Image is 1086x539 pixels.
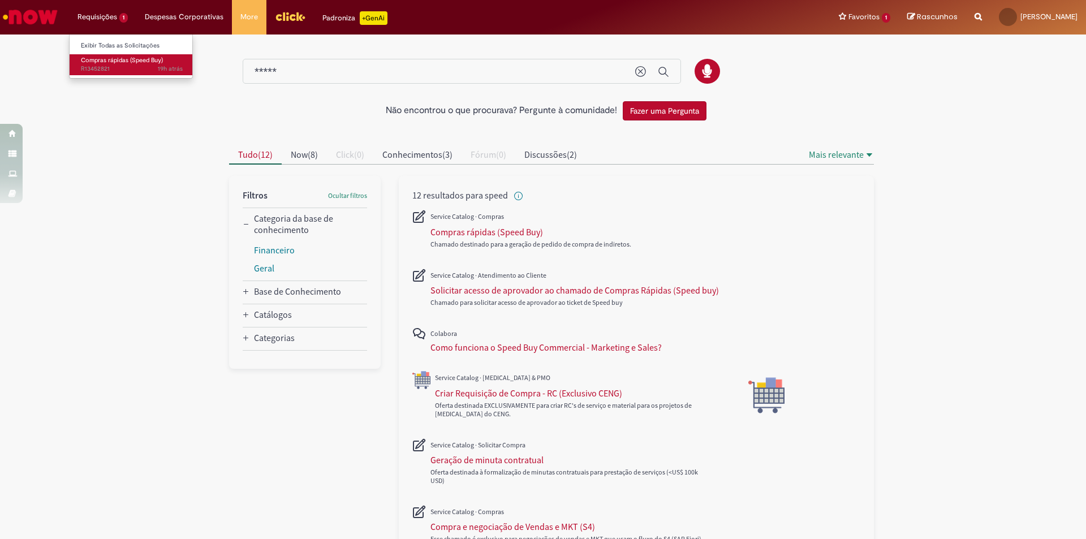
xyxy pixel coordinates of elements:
span: 19h atrás [158,64,183,73]
span: Requisições [77,11,117,23]
span: Despesas Corporativas [145,11,223,23]
p: +GenAi [360,11,387,25]
span: R13452821 [81,64,183,74]
button: Fazer uma Pergunta [623,101,706,120]
img: ServiceNow [1,6,59,28]
a: Exibir Todas as Solicitações [70,40,194,52]
span: Compras rápidas (Speed Buy) [81,56,163,64]
span: 1 [882,13,890,23]
ul: Requisições [69,34,193,79]
h2: Não encontrou o que procurava? Pergunte à comunidade! [386,106,617,116]
a: Rascunhos [907,12,958,23]
span: Rascunhos [917,11,958,22]
time: 27/08/2025 14:36:02 [158,64,183,73]
a: Aberto R13452821 : Compras rápidas (Speed Buy) [70,54,194,75]
span: More [240,11,258,23]
span: [PERSON_NAME] [1020,12,1078,21]
span: 1 [119,13,128,23]
div: Padroniza [322,11,387,25]
span: Favoritos [848,11,880,23]
img: click_logo_yellow_360x200.png [275,8,305,25]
